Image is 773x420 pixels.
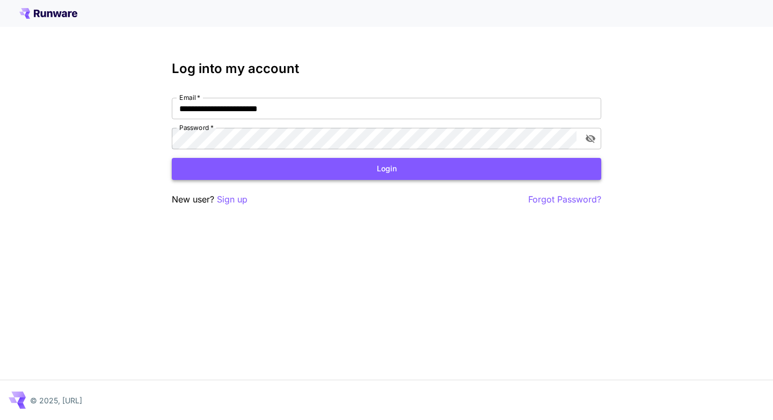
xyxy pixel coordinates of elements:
[179,93,200,102] label: Email
[179,123,214,132] label: Password
[172,61,601,76] h3: Log into my account
[172,193,247,206] p: New user?
[172,158,601,180] button: Login
[528,193,601,206] button: Forgot Password?
[30,395,82,406] p: © 2025, [URL]
[217,193,247,206] button: Sign up
[581,129,600,148] button: toggle password visibility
